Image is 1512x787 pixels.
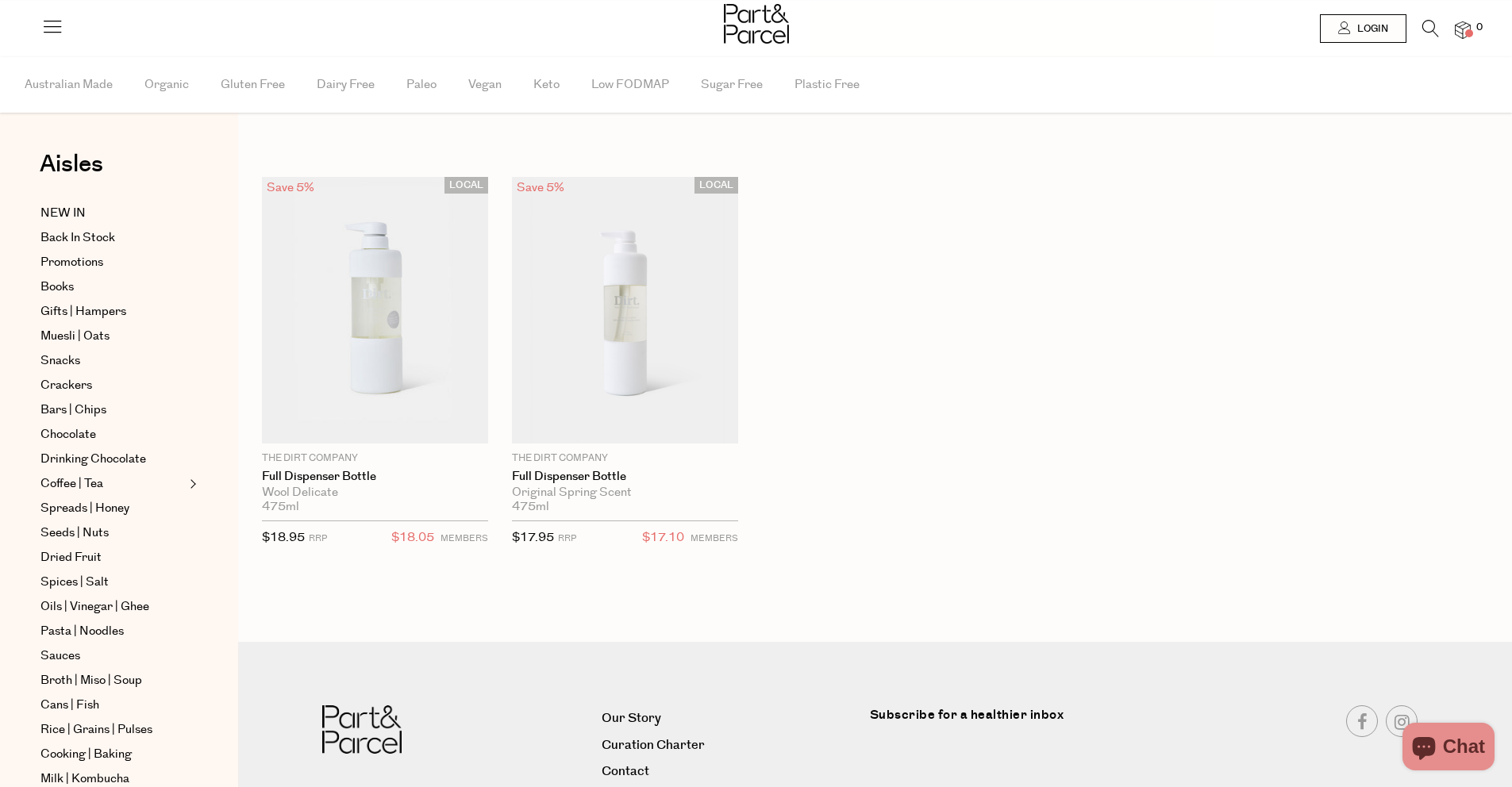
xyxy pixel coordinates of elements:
small: MEMBERS [441,532,488,544]
span: LOCAL [444,177,488,194]
a: Bars | Chips [40,401,185,420]
a: Spices | Salt [40,573,185,592]
p: The Dirt Company [512,451,738,466]
span: Gluten Free [221,57,285,113]
span: Drinking Chocolate [40,450,146,469]
a: Rice | Grains | Pulses [40,720,185,739]
div: Wool Delicate [262,486,488,500]
span: Gifts | Hampers [40,302,126,321]
span: Promotions [40,253,103,272]
span: Oils | Vinegar | Ghee [40,597,149,616]
small: RRP [309,532,327,544]
span: $18.05 [391,528,434,548]
span: Seeds | Nuts [40,524,109,543]
span: Spreads | Honey [40,499,129,518]
a: Promotions [40,253,185,272]
a: Spreads | Honey [40,499,185,518]
a: Dried Fruit [40,548,185,567]
a: Oils | Vinegar | Ghee [40,597,185,616]
span: Australian Made [25,57,113,113]
img: Part&Parcel [724,4,789,44]
span: Spices | Salt [40,573,109,592]
img: Full Dispenser Bottle [262,177,488,443]
a: Aisles [40,152,103,192]
a: 0 [1455,21,1471,38]
a: Cooking | Baking [40,745,185,764]
span: Crackers [40,376,92,395]
a: NEW IN [40,204,185,223]
a: Drinking Chocolate [40,450,185,469]
a: Snacks [40,351,185,370]
span: LOCAL [694,177,738,194]
a: Contact [602,761,858,782]
span: Bars | Chips [40,401,106,420]
span: Login [1353,22,1388,36]
a: Sauces [40,647,185,666]
div: Save 5% [512,177,569,198]
span: Paleo [406,57,437,113]
span: Pasta | Noodles [40,622,124,641]
p: The Dirt Company [262,451,488,466]
a: Seeds | Nuts [40,524,185,543]
span: Rice | Grains | Pulses [40,720,152,739]
span: Keto [533,57,560,113]
button: Expand/Collapse Coffee | Tea [186,474,197,493]
small: RRP [558,532,576,544]
a: Login [1320,14,1406,43]
span: Plastic Free [794,57,860,113]
span: Broth | Miso | Soup [40,671,142,690]
a: Cans | Fish [40,696,185,715]
div: Save 5% [262,177,319,198]
span: Cooking | Baking [40,745,132,764]
span: Coffee | Tea [40,474,103,493]
a: Full Dispenser Bottle [512,470,738,484]
span: 475ml [262,500,299,514]
a: Full Dispenser Bottle [262,470,488,484]
span: Chocolate [40,425,96,444]
a: Our Story [602,708,858,729]
a: Books [40,278,185,297]
span: Cans | Fish [40,696,99,715]
span: Books [40,278,74,297]
span: Organic [144,57,189,113]
a: Gifts | Hampers [40,302,185,321]
a: Pasta | Noodles [40,622,185,641]
span: Dried Fruit [40,548,102,567]
label: Subscribe for a healthier inbox [870,705,1150,736]
a: Crackers [40,376,185,395]
span: Back In Stock [40,228,115,248]
img: Full Dispenser Bottle [512,177,738,443]
span: Aisles [40,147,103,182]
span: $17.10 [642,528,684,548]
span: Sauces [40,647,80,666]
img: Part&Parcel [322,705,402,754]
small: MEMBERS [691,532,738,544]
span: Snacks [40,351,80,370]
span: 475ml [512,500,549,514]
span: $18.95 [262,529,305,546]
a: Coffee | Tea [40,474,185,493]
span: NEW IN [40,204,86,223]
a: Curation Charter [602,735,858,756]
span: Sugar Free [701,57,763,113]
a: Muesli | Oats [40,327,185,346]
div: Original Spring Scent [512,486,738,500]
a: Broth | Miso | Soup [40,671,185,690]
inbox-online-store-chat: Shopify online store chat [1398,723,1499,774]
a: Back In Stock [40,228,185,248]
a: Chocolate [40,425,185,444]
span: Vegan [468,57,502,113]
span: Dairy Free [317,57,375,113]
span: $17.95 [512,529,554,546]
span: 0 [1472,21,1487,35]
span: Muesli | Oats [40,327,110,346]
span: Low FODMAP [591,57,669,113]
